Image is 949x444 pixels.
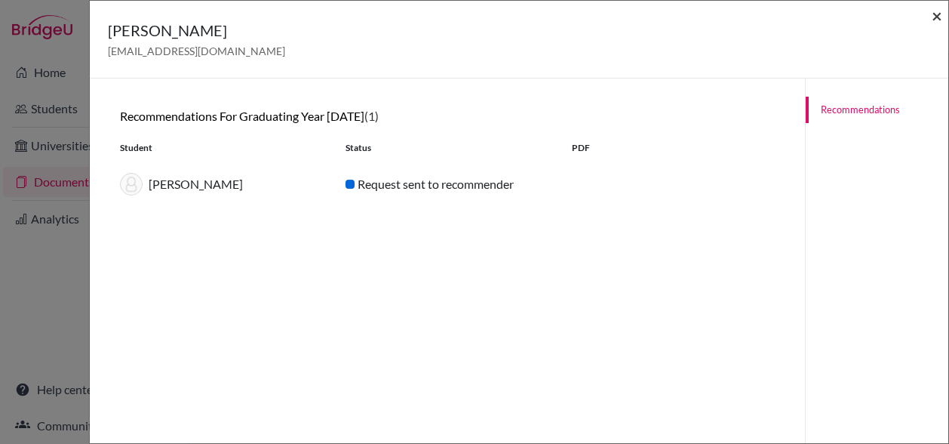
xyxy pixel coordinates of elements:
h6: Recommendations for graduating year [DATE] [120,109,775,123]
div: Student [109,141,334,155]
img: thumb_default-9baad8e6c595f6d87dbccf3bc005204999cb094ff98a76d4c88bb8097aa52fd3.png [120,173,143,196]
div: PDF [560,141,786,155]
div: [PERSON_NAME] [109,173,334,196]
span: × [932,5,942,26]
a: Recommendations [806,97,948,123]
div: Request sent to recommender [334,175,560,193]
span: [EMAIL_ADDRESS][DOMAIN_NAME] [108,45,285,57]
div: Status [334,141,560,155]
span: (1) [364,109,379,123]
button: Close [932,7,942,25]
h5: [PERSON_NAME] [108,19,285,42]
